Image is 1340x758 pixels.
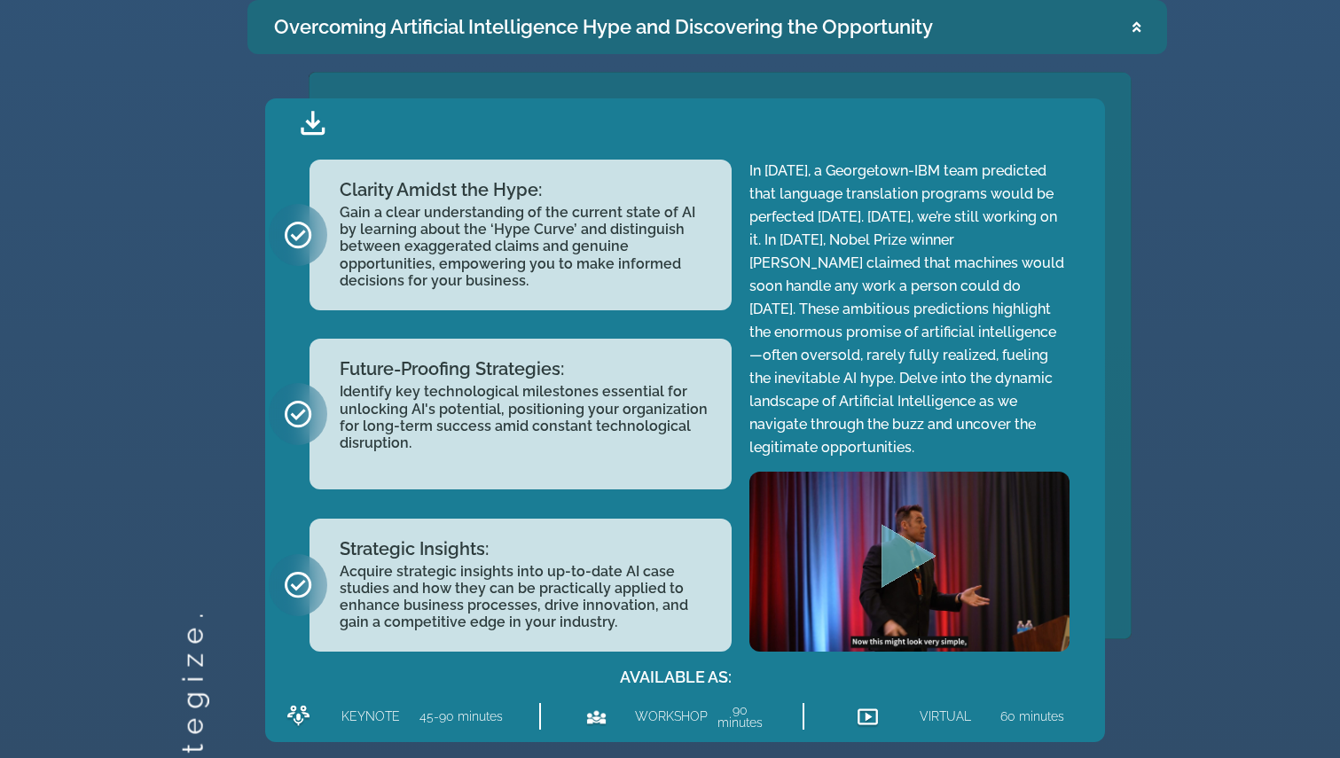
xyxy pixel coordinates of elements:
h2: 60 minutes [1000,710,1064,723]
h2: WORKSHOP [635,710,696,723]
h2: AVAILABLE AS: [274,669,1078,685]
h2: Future-Proofing Strategies: [340,360,713,378]
h2: Acquire strategic insights into up-to-date AI case studies and how they can be practically applie... [340,563,713,631]
h2: Identify key technological milestones essential for unlocking AI's potential, positioning your or... [340,383,713,468]
h2: VIRTUAL [920,710,971,723]
p: In [DATE], a Georgetown-IBM team predicted that language translation programs would be perfected ... [749,160,1070,459]
div: Play Video [874,523,944,600]
h2: 90 minutes [714,704,768,729]
div: Overcoming Artificial Intelligence Hype and Discovering the Opportunity [274,12,933,42]
h2: 45-90 minutes [419,710,503,723]
h2: Strategic Insights: [340,540,713,558]
h2: Gain a clear understanding of the current state of AI by learning about the ‘Hype Curve’ and dist... [340,204,713,289]
h2: KEYNOTE [341,710,400,723]
h2: Clarity Amidst the Hype: [340,181,713,199]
